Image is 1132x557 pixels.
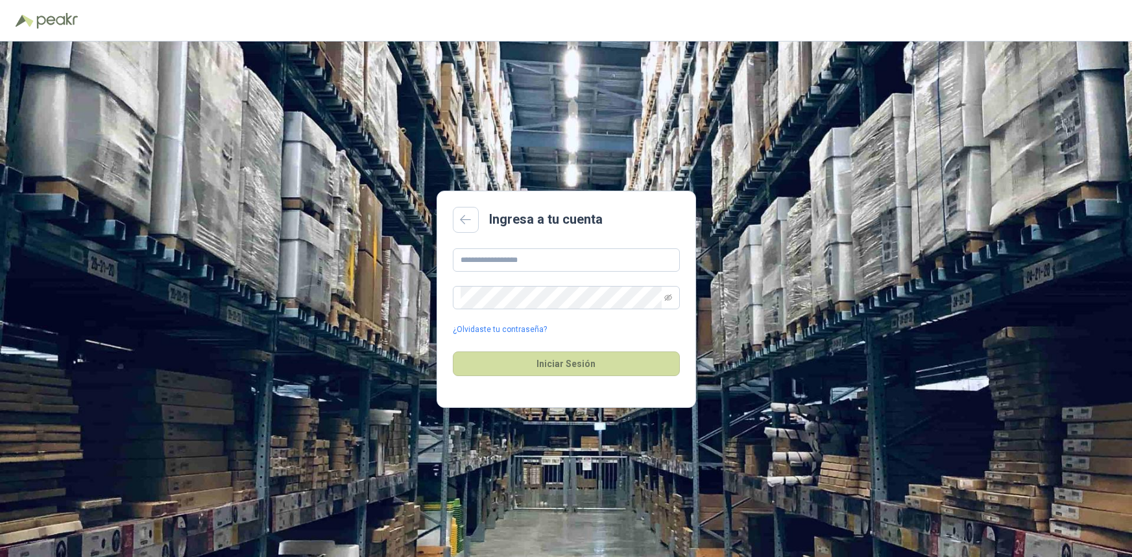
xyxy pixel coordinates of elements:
h2: Ingresa a tu cuenta [489,209,603,230]
button: Iniciar Sesión [453,351,680,376]
a: ¿Olvidaste tu contraseña? [453,324,547,336]
img: Peakr [36,13,78,29]
span: eye-invisible [664,294,672,302]
img: Logo [16,14,34,27]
